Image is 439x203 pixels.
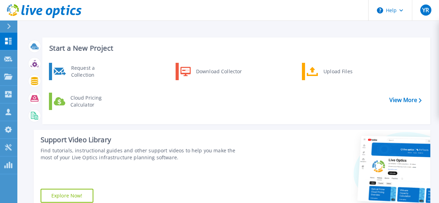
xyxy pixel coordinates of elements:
[49,63,120,80] a: Request a Collection
[49,93,120,110] a: Cloud Pricing Calculator
[68,65,118,78] div: Request a Collection
[41,147,247,161] div: Find tutorials, instructional guides and other support videos to help you make the most of your L...
[176,63,247,80] a: Download Collector
[49,44,421,52] h3: Start a New Project
[41,135,247,144] div: Support Video Library
[320,65,371,78] div: Upload Files
[389,97,422,103] a: View More
[67,94,118,108] div: Cloud Pricing Calculator
[302,63,373,80] a: Upload Files
[41,189,93,203] a: Explore Now!
[193,65,245,78] div: Download Collector
[422,7,429,13] span: YR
